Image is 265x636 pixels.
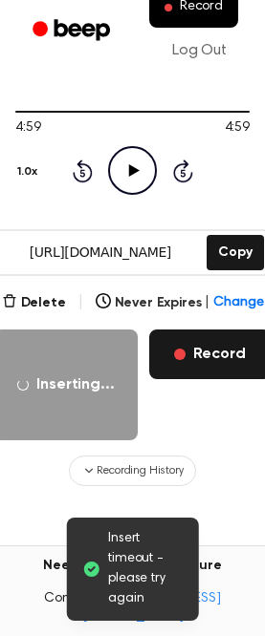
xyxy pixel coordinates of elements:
span: 4:59 [225,118,250,138]
span: 4:59 [15,118,40,138]
span: Recording History [97,462,183,479]
span: | [205,293,210,313]
span: Contact us [11,591,254,625]
button: Delete [2,293,66,313]
button: Recording History [69,456,195,486]
span: Insert timeout - please try again [108,529,184,609]
button: 1.0x [15,156,44,188]
button: Copy [207,235,263,270]
a: Log Out [153,28,246,74]
a: Beep [19,12,127,50]
span: Change [213,293,263,313]
span: | [77,291,84,314]
button: Never Expires|Change [96,293,264,313]
a: [EMAIL_ADDRESS][DOMAIN_NAME] [82,592,221,623]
